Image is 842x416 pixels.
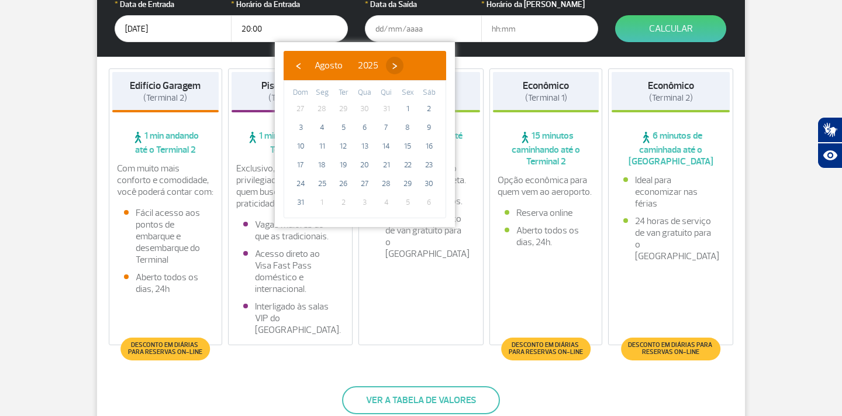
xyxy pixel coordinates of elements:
th: weekday [333,87,354,99]
button: Ver a tabela de valores [342,386,500,414]
button: › [386,57,403,74]
span: (Terminal 2) [143,92,187,104]
span: Desconto em diárias para reservas on-line [126,342,204,356]
button: ‹ [289,57,307,74]
span: 17 [291,156,310,174]
span: (Terminal 1) [525,92,567,104]
p: Opção econômica para quem vem ao aeroporto. [498,174,595,198]
span: 2 [334,193,353,212]
span: 6 [356,118,374,137]
p: Com muito mais conforto e comodidade, você poderá contar com: [117,163,214,198]
button: Calcular [615,15,726,42]
button: 2025 [350,57,386,74]
span: 25 [313,174,332,193]
button: Agosto [307,57,350,74]
span: 20 [356,156,374,174]
span: 11 [313,137,332,156]
input: hh:mm [481,15,598,42]
span: 6 [420,193,439,212]
span: 27 [356,174,374,193]
strong: Piso Premium [261,80,319,92]
span: 16 [420,137,439,156]
strong: Edifício Garagem [130,80,201,92]
span: 8 [398,118,417,137]
span: 3 [356,193,374,212]
span: Desconto em diárias para reservas on-line [507,342,585,356]
span: 29 [334,99,353,118]
input: dd/mm/aaaa [365,15,482,42]
span: 5 [398,193,417,212]
li: Interligado às salas VIP do [GEOGRAPHIC_DATA]. [243,301,338,336]
span: 2025 [358,60,378,71]
bs-datepicker-container: calendar [275,42,455,227]
span: 28 [313,99,332,118]
input: hh:mm [231,15,348,42]
span: 6 minutos de caminhada até o [GEOGRAPHIC_DATA] [612,130,730,167]
span: 1 [313,193,332,212]
span: 13 [356,137,374,156]
span: 31 [377,99,396,118]
span: 1 [398,99,417,118]
th: weekday [290,87,312,99]
span: 22 [398,156,417,174]
span: 3 [291,118,310,137]
span: 30 [420,174,439,193]
div: Plugin de acessibilidade da Hand Talk. [817,117,842,169]
span: (Terminal 2) [268,92,312,104]
span: 7 [377,118,396,137]
li: Aberto todos os dias, 24h. [505,225,588,248]
li: Fácil acesso aos pontos de embarque e desembarque do Terminal [124,207,207,266]
span: Agosto [315,60,343,71]
p: Exclusivo, com localização privilegiada e ideal para quem busca conforto e praticidade. [236,163,345,209]
span: 29 [398,174,417,193]
strong: Econômico [523,80,569,92]
span: 14 [377,137,396,156]
span: Desconto em diárias para reservas on-line [627,342,715,356]
span: 1 min andando até o Terminal 2 [232,130,350,156]
button: Abrir tradutor de língua de sinais. [817,117,842,143]
th: weekday [312,87,333,99]
strong: Econômico [648,80,694,92]
span: 4 [377,193,396,212]
input: dd/mm/aaaa [115,15,232,42]
span: 19 [334,156,353,174]
span: 18 [313,156,332,174]
bs-datepicker-navigation-view: ​ ​ ​ [289,58,403,70]
th: weekday [418,87,440,99]
li: Vagas maiores do que as tradicionais. [243,219,338,242]
span: 26 [334,174,353,193]
span: 23 [420,156,439,174]
span: 2 [420,99,439,118]
span: 9 [420,118,439,137]
li: 24 horas de serviço de van gratuito para o [GEOGRAPHIC_DATA] [623,215,718,262]
span: 4 [313,118,332,137]
li: 24 horas de serviço de van gratuito para o [GEOGRAPHIC_DATA] [374,213,468,260]
span: 27 [291,99,310,118]
button: Abrir recursos assistivos. [817,143,842,169]
span: 15 [398,137,417,156]
span: 5 [334,118,353,137]
span: 1 min andando até o Terminal 2 [112,130,219,156]
span: (Terminal 2) [649,92,693,104]
span: 15 minutos caminhando até o Terminal 2 [493,130,599,167]
span: 12 [334,137,353,156]
li: Aberto todos os dias, 24h [124,271,207,295]
th: weekday [397,87,419,99]
span: 30 [356,99,374,118]
span: 31 [291,193,310,212]
li: Reserva online [505,207,588,219]
li: Ideal para economizar nas férias [623,174,718,209]
th: weekday [354,87,376,99]
li: Acesso direto ao Visa Fast Pass doméstico e internacional. [243,248,338,295]
th: weekday [375,87,397,99]
span: 21 [377,156,396,174]
span: 24 [291,174,310,193]
span: 28 [377,174,396,193]
span: 10 [291,137,310,156]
